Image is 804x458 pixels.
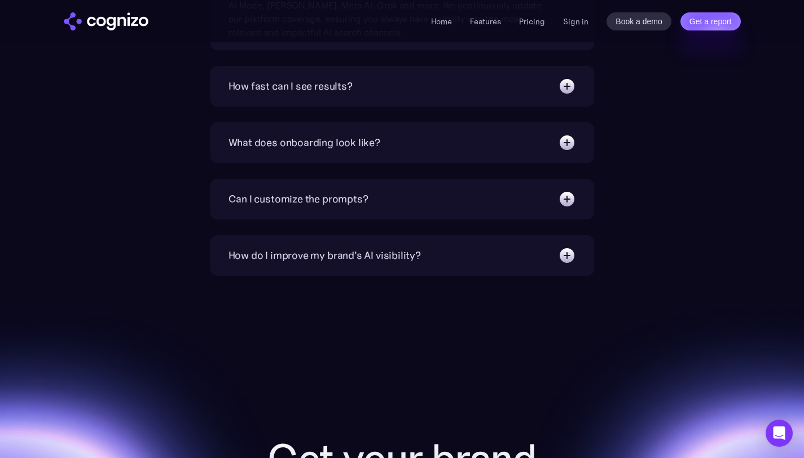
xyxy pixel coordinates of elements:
a: Sign in [563,15,588,28]
a: Pricing [519,16,545,27]
img: cognizo logo [64,12,148,30]
div: How fast can I see results? [229,78,353,94]
a: Home [431,16,452,27]
div: Open Intercom Messenger [766,420,793,447]
a: Book a demo [607,12,671,30]
div: How do I improve my brand's AI visibility? [229,248,421,263]
a: Get a report [680,12,741,30]
div: What does onboarding look like? [229,135,380,151]
a: home [64,12,148,30]
div: Can I customize the prompts? [229,191,368,207]
a: Features [470,16,501,27]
